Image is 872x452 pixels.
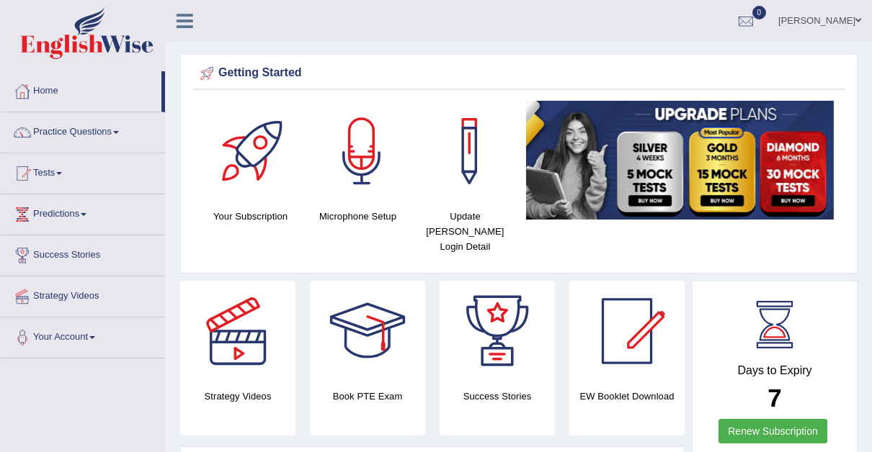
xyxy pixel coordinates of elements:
div: Getting Started [197,63,841,84]
h4: EW Booklet Download [569,389,685,404]
h4: Days to Expiry [708,364,841,377]
h4: Update [PERSON_NAME] Login Detail [419,209,512,254]
h4: Your Subscription [204,209,297,224]
h4: Book PTE Exam [310,389,425,404]
a: Renew Subscription [718,419,827,443]
img: small5.jpg [526,101,834,220]
a: Home [1,71,161,107]
a: Strategy Videos [1,276,165,312]
h4: Success Stories [440,389,555,404]
a: Your Account [1,317,165,353]
b: 7 [768,384,781,412]
a: Predictions [1,194,165,230]
h4: Strategy Videos [180,389,295,404]
a: Practice Questions [1,112,165,148]
span: 0 [752,6,767,19]
a: Tests [1,153,165,189]
h4: Microphone Setup [311,209,404,224]
a: Success Stories [1,235,165,271]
